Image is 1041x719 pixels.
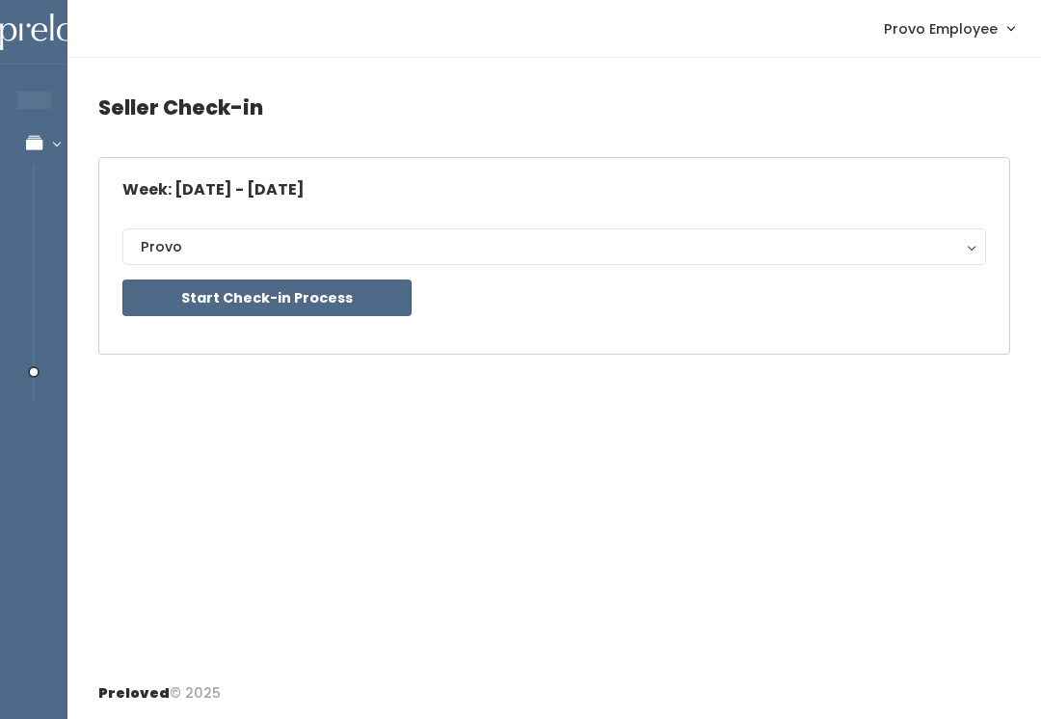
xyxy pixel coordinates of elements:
div: Provo [141,236,968,257]
span: Provo Employee [884,18,998,40]
h5: Week: [DATE] - [DATE] [122,181,305,199]
button: Provo [122,228,986,265]
div: © 2025 [98,668,221,704]
span: Preloved [98,683,170,703]
button: Start Check-in Process [122,280,412,316]
h4: Seller Check-in [98,81,1010,134]
a: Provo Employee [865,8,1033,49]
